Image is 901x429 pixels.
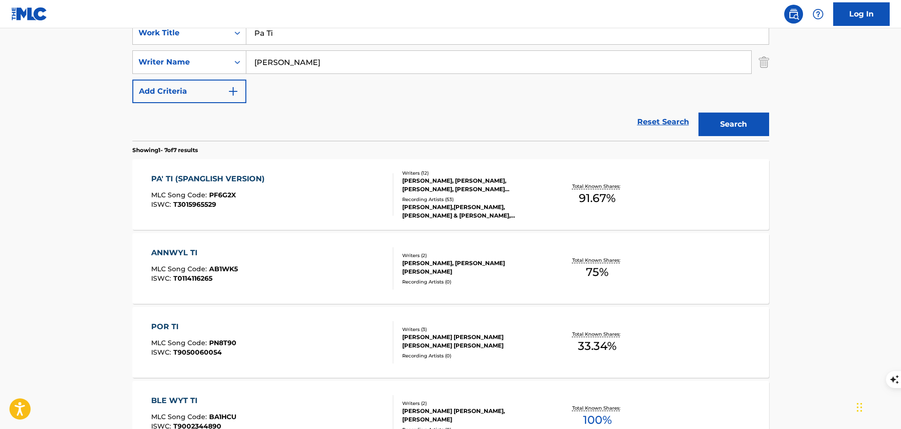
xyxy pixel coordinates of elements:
span: MLC Song Code : [151,191,209,199]
div: Writers ( 2 ) [402,400,544,407]
img: 9d2ae6d4665cec9f34b9.svg [227,86,239,97]
div: [PERSON_NAME], [PERSON_NAME], [PERSON_NAME], [PERSON_NAME] [PERSON_NAME] [PERSON_NAME], [PERSON_N... [402,177,544,194]
span: PF6G2X [209,191,236,199]
span: T3015965529 [173,200,216,209]
p: Total Known Shares: [572,183,623,190]
div: PA' TI (SPANGLISH VERSION) [151,173,269,185]
span: T0114116265 [173,274,212,283]
a: PA' TI (SPANGLISH VERSION)MLC Song Code:PF6G2XISWC:T3015965529Writers (12)[PERSON_NAME], [PERSON_... [132,159,769,230]
img: help [812,8,824,20]
span: ISWC : [151,200,173,209]
div: Work Title [138,27,223,39]
span: 91.67 % [579,190,616,207]
button: Search [698,113,769,136]
span: ISWC : [151,274,173,283]
div: Recording Artists ( 0 ) [402,352,544,359]
form: Search Form [132,21,769,141]
a: ANNWYL TIMLC Song Code:AB1WK5ISWC:T0114116265Writers (2)[PERSON_NAME], [PERSON_NAME] [PERSON_NAME... [132,233,769,304]
span: BA1HCU [209,413,236,421]
p: Total Known Shares: [572,405,623,412]
div: Writers ( 2 ) [402,252,544,259]
div: BLE WYT TI [151,395,236,406]
a: Reset Search [633,112,694,132]
span: PN8T90 [209,339,236,347]
span: MLC Song Code : [151,265,209,273]
div: Recording Artists ( 0 ) [402,278,544,285]
span: T9050060054 [173,348,222,356]
span: MLC Song Code : [151,413,209,421]
div: Help [809,5,828,24]
div: Writers ( 3 ) [402,326,544,333]
iframe: Chat Widget [854,384,901,429]
div: Writer Name [138,57,223,68]
div: [PERSON_NAME], [PERSON_NAME] [PERSON_NAME] [402,259,544,276]
button: Add Criteria [132,80,246,103]
span: 100 % [583,412,612,429]
div: Drag [857,393,862,421]
span: MLC Song Code : [151,339,209,347]
div: Recording Artists ( 53 ) [402,196,544,203]
span: 75 % [586,264,609,281]
div: [PERSON_NAME] [PERSON_NAME] [PERSON_NAME] [PERSON_NAME] [402,333,544,350]
img: search [788,8,799,20]
a: POR TIMLC Song Code:PN8T90ISWC:T9050060054Writers (3)[PERSON_NAME] [PERSON_NAME] [PERSON_NAME] [P... [132,307,769,378]
p: Showing 1 - 7 of 7 results [132,146,198,154]
div: Writers ( 12 ) [402,170,544,177]
span: 33.34 % [578,338,617,355]
p: Total Known Shares: [572,331,623,338]
div: [PERSON_NAME],[PERSON_NAME], [PERSON_NAME] & [PERSON_NAME], [PERSON_NAME] & [PERSON_NAME], [PERSO... [402,203,544,220]
p: Total Known Shares: [572,257,623,264]
img: MLC Logo [11,7,48,21]
span: ISWC : [151,348,173,356]
div: ANNWYL TI [151,247,238,259]
div: POR TI [151,321,236,332]
a: Public Search [784,5,803,24]
img: Delete Criterion [759,50,769,74]
a: Log In [833,2,890,26]
span: AB1WK5 [209,265,238,273]
div: [PERSON_NAME] [PERSON_NAME], [PERSON_NAME] [402,407,544,424]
